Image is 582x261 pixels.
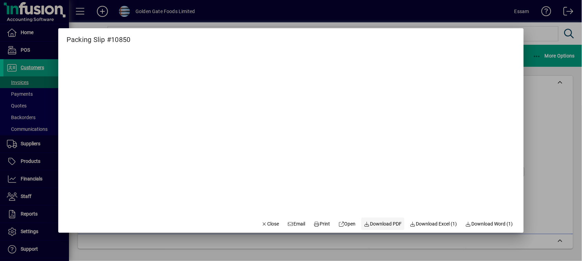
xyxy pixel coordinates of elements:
span: Download Word (1) [465,220,513,228]
button: Download Word (1) [463,218,516,230]
span: Close [261,220,279,228]
button: Email [285,218,308,230]
span: Email [288,220,305,228]
a: Open [335,218,359,230]
span: Open [338,220,356,228]
span: Download Excel (1) [410,220,457,228]
a: Download PDF [361,218,405,230]
button: Close [259,218,282,230]
span: Download PDF [364,220,402,228]
button: Print [311,218,333,230]
span: Print [313,220,330,228]
button: Download Excel (1) [407,218,460,230]
h2: Packing Slip #10850 [58,28,139,45]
